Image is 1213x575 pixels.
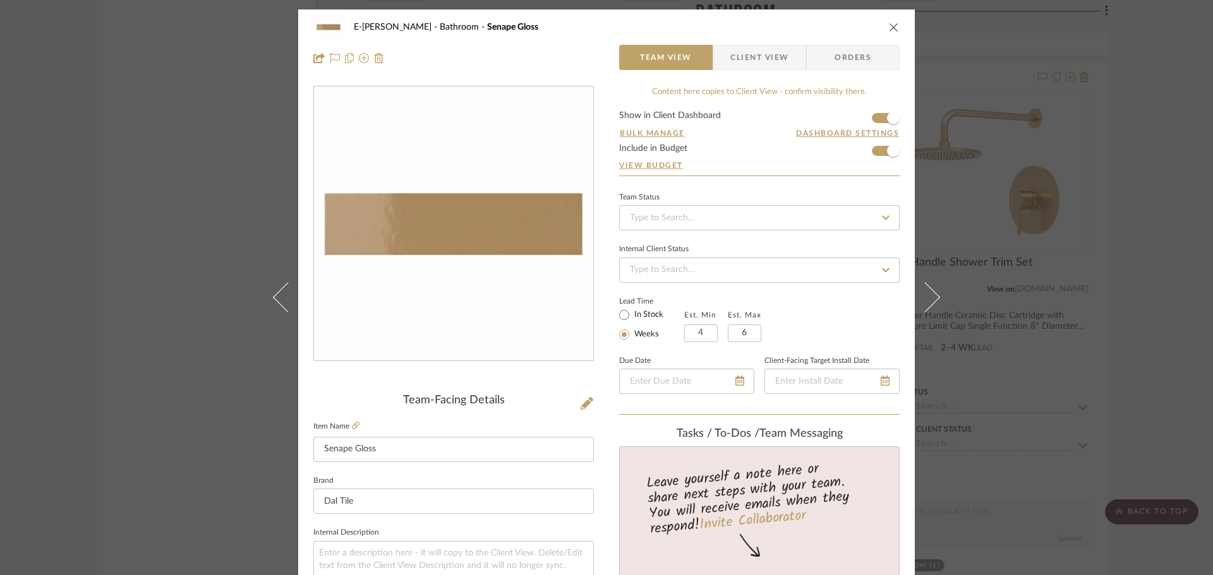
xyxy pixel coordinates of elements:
[795,127,900,139] button: Dashboard Settings
[640,45,692,70] span: Team View
[821,45,885,70] span: Orders
[728,311,761,319] label: Est. Max
[317,87,591,361] img: 18f61e5a-d67b-4bf2-8730-321dde85db46_436x436.jpg
[619,160,900,170] a: View Budget
[313,489,594,514] input: Enter Brand
[632,309,663,321] label: In Stock
[619,246,689,252] div: Internal Client Status
[619,127,685,139] button: Bulk Manage
[313,15,344,40] img: 18f61e5a-d67b-4bf2-8730-321dde85db46_48x40.jpg
[684,311,716,319] label: Est. Min
[619,307,684,342] mat-radio-group: Select item type
[313,437,594,462] input: Enter Item Name
[619,358,651,364] label: Due Date
[888,21,900,33] button: close
[619,427,900,441] div: team Messaging
[440,23,487,32] span: Bathroom
[618,455,902,540] div: Leave yourself a note here or share next steps with your team. You will receive emails when they ...
[354,23,440,32] span: E-[PERSON_NAME]
[619,295,684,307] label: Lead Time
[764,369,900,394] input: Enter Install Date
[619,205,900,230] input: Type to Search…
[619,369,754,394] input: Enter Due Date
[374,53,384,63] img: Remove from project
[730,45,788,70] span: Client View
[619,86,900,98] div: Content here copies to Client View - confirm visibility there.
[619,194,660,201] div: Team Status
[313,394,594,408] div: Team-Facing Details
[677,428,759,439] span: Tasks / To-Dos /
[314,87,593,361] div: 0
[764,358,869,364] label: Client-Facing Target Install Date
[699,505,807,536] a: Invite Collaborator
[313,478,334,484] label: Brand
[632,329,659,340] label: Weeks
[313,530,379,536] label: Internal Description
[487,23,538,32] span: Senape Gloss
[313,421,359,432] label: Item Name
[619,258,900,283] input: Type to Search…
